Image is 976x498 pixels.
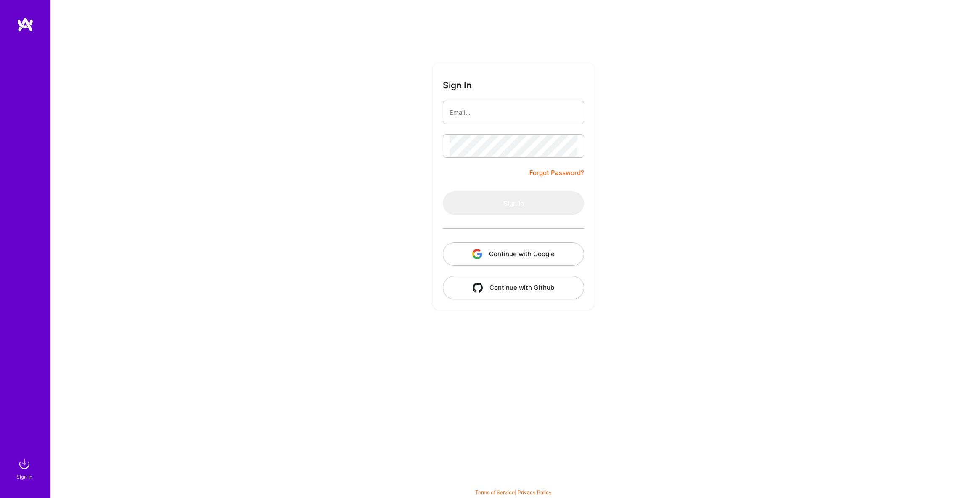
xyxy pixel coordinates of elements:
img: icon [473,283,483,293]
button: Continue with Google [443,242,584,266]
div: Sign In [16,472,32,481]
img: logo [17,17,34,32]
a: Privacy Policy [518,489,552,495]
h3: Sign In [443,80,472,90]
input: Email... [450,102,577,123]
img: sign in [16,456,33,472]
span: | [475,489,552,495]
div: © 2025 ATeams Inc., All rights reserved. [50,473,976,494]
button: Sign In [443,191,584,215]
a: Terms of Service [475,489,515,495]
a: sign inSign In [18,456,33,481]
img: icon [472,249,482,259]
a: Forgot Password? [529,168,584,178]
button: Continue with Github [443,276,584,299]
